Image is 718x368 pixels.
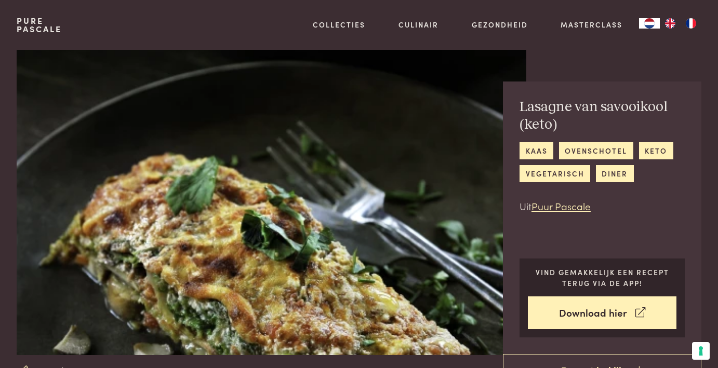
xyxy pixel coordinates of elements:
[17,17,62,33] a: PurePascale
[528,296,676,329] a: Download hier
[520,199,685,214] p: Uit
[660,18,681,29] a: EN
[639,18,660,29] a: NL
[520,98,685,134] h2: Lasagne van savooikool (keto)
[561,19,622,30] a: Masterclass
[692,342,710,360] button: Uw voorkeuren voor toestemming voor trackingtechnologieën
[660,18,701,29] ul: Language list
[531,199,591,213] a: Puur Pascale
[398,19,438,30] a: Culinair
[313,19,365,30] a: Collecties
[639,142,673,159] a: keto
[17,50,526,355] img: Lasagne van savooikool (keto)
[472,19,528,30] a: Gezondheid
[528,267,676,288] p: Vind gemakkelijk een recept terug via de app!
[639,18,701,29] aside: Language selected: Nederlands
[639,18,660,29] div: Language
[559,142,633,159] a: ovenschotel
[520,142,553,159] a: kaas
[596,165,634,182] a: diner
[520,165,590,182] a: vegetarisch
[681,18,701,29] a: FR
